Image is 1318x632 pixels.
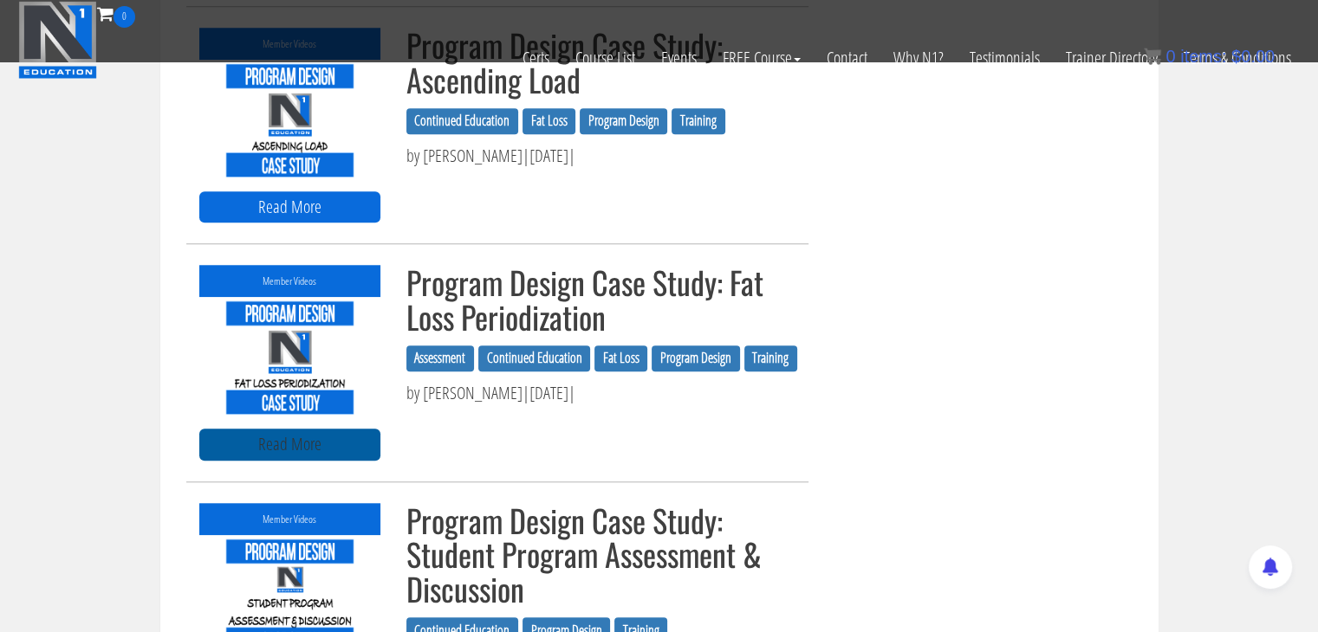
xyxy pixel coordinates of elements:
img: icon11.png [1144,48,1161,65]
a: Testimonials [957,28,1053,88]
a: Terms & Conditions [1171,28,1304,88]
a: Contact [814,28,880,88]
h3: Program Design Case Study: Fat Loss Periodization [406,265,795,333]
bdi: 0.00 [1231,47,1275,66]
p: | | [406,380,795,406]
span: Continued Education [478,345,590,371]
span: Program Design [652,345,739,371]
a: Read More [199,429,380,461]
span: 0 [1165,47,1175,66]
span: Fat Loss [594,345,647,371]
img: n1-education [18,1,97,79]
span: by [PERSON_NAME] [406,144,523,167]
a: Course List [562,28,648,88]
img: Program Design Case Study: Fat Loss Periodization [199,297,380,418]
a: 0 [97,2,135,25]
span: Continued Education [406,108,518,134]
span: items: [1180,47,1226,66]
span: Training [744,345,797,371]
a: Events [648,28,710,88]
h3: Program Design Case Study: Student Program Assessment & Discussion [406,503,795,606]
span: Assessment [406,345,474,371]
h6: Member Videos [199,513,380,525]
a: Read More [199,191,380,223]
span: Training [672,108,724,134]
span: [DATE] [529,144,568,167]
h6: Member Videos [199,275,380,287]
span: Program Design [580,108,667,134]
span: 0 [114,6,135,28]
span: Fat Loss [523,108,575,134]
span: by [PERSON_NAME] [406,381,523,404]
h3: Program Design Case Study: Ascending Load [406,28,795,96]
a: 0 items: $0.00 [1144,47,1275,66]
a: FREE Course [710,28,814,88]
p: | | [406,143,795,169]
a: Trainer Directory [1053,28,1171,88]
a: Why N1? [880,28,957,88]
img: Program Design Case Study: Ascending Load [199,60,380,181]
a: Certs [510,28,562,88]
span: [DATE] [529,381,568,404]
span: $ [1231,47,1241,66]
